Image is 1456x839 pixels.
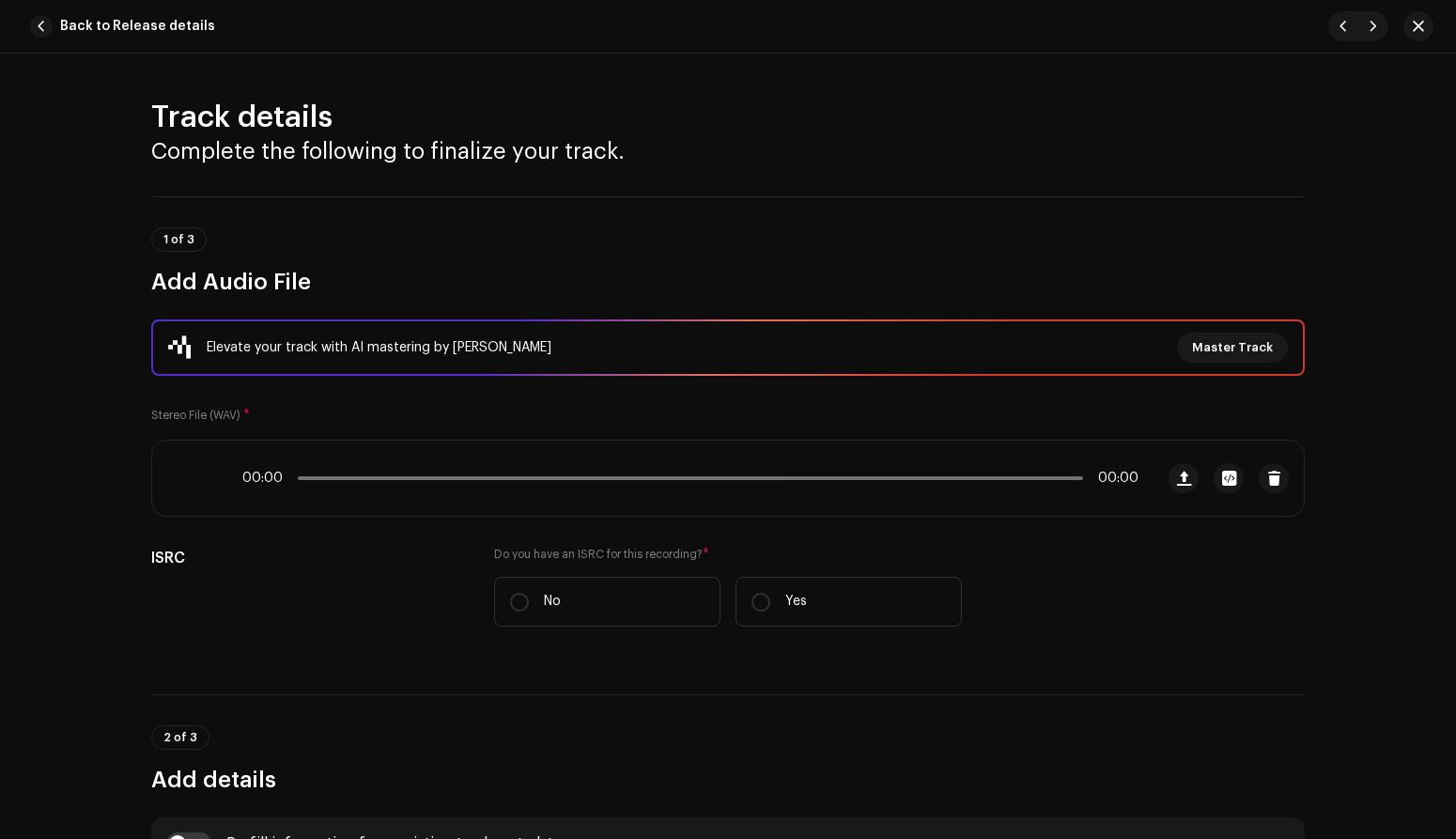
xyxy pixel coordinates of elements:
span: 00:00 [1091,471,1138,486]
div: Elevate your track with AI mastering by [PERSON_NAME] [207,336,551,359]
label: Do you have an ISRC for this recording? [494,547,962,562]
p: Yes [785,592,807,612]
button: Master Track [1177,333,1288,363]
h3: Add Audio File [151,267,1305,297]
h5: ISRC [151,547,464,569]
span: Master Track [1192,329,1273,366]
h3: Complete the following to finalize your track. [151,136,1305,166]
h2: Track details [151,99,1305,136]
h3: Add details [151,765,1305,795]
p: No [544,592,561,612]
